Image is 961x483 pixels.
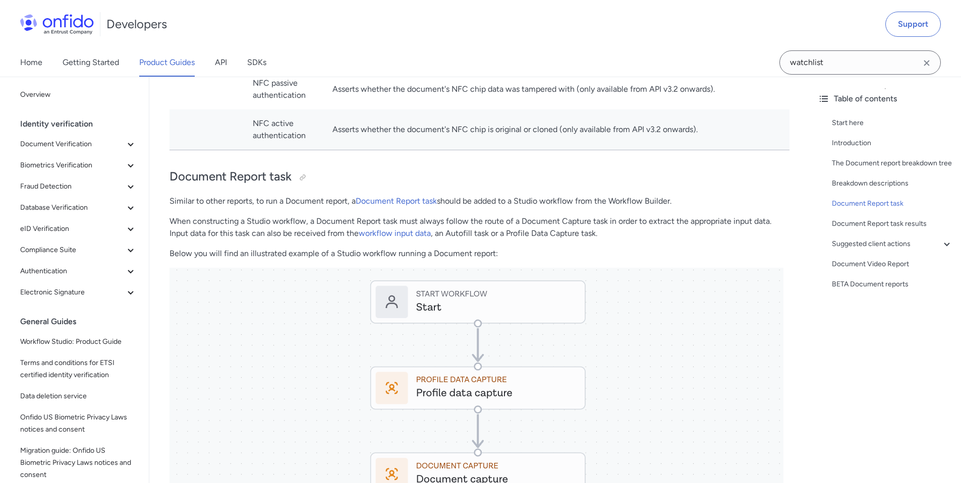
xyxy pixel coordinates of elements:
div: Identity verification [20,114,145,134]
span: Data deletion service [20,390,137,402]
a: Overview [16,85,141,105]
span: Database Verification [20,202,125,214]
a: Document Report task [356,196,437,206]
button: Biometrics Verification [16,155,141,175]
button: Database Verification [16,198,141,218]
span: Workflow Studio: Product Guide [20,336,137,348]
span: Overview [20,89,137,101]
span: Migration guide: Onfido US Biometric Privacy Laws notices and consent [20,445,137,481]
a: Home [20,48,42,77]
a: Data deletion service [16,386,141,406]
input: Onfido search input field [779,50,941,75]
a: Suggested client actions [832,238,953,250]
svg: Clear search field button [921,57,933,69]
div: General Guides [20,312,145,332]
button: Document Verification [16,134,141,154]
span: Electronic Signature [20,286,125,298]
a: SDKs [247,48,266,77]
a: Support [885,12,941,37]
span: Terms and conditions for ETSI certified identity verification [20,357,137,381]
span: Onfido US Biometric Privacy Laws notices and consent [20,411,137,436]
a: BETA Document reports [832,278,953,290]
a: API [215,48,227,77]
td: Asserts whether the document's NFC chip data was tampered with (only available from API v3.2 onwa... [324,69,789,109]
a: Document Report task results [832,218,953,230]
a: Document Video Report [832,258,953,270]
h2: Document Report task [169,168,789,186]
a: Start here [832,117,953,129]
a: Onfido US Biometric Privacy Laws notices and consent [16,407,141,440]
span: eID Verification [20,223,125,235]
p: Below you will find an illustrated example of a Studio workflow running a Document report: [169,248,789,260]
button: Electronic Signature [16,282,141,303]
span: Fraud Detection [20,180,125,193]
a: Document Report task [832,198,953,210]
a: Getting Started [63,48,119,77]
p: When constructing a Studio workflow, a Document Report task must always follow the route of a Doc... [169,215,789,239]
span: Compliance Suite [20,244,125,256]
a: Terms and conditions for ETSI certified identity verification [16,353,141,385]
h1: Developers [106,16,167,32]
span: Document Verification [20,138,125,150]
td: NFC active authentication [245,109,325,150]
div: Table of contents [818,93,953,105]
a: workflow input data [359,228,431,238]
a: The Document report breakdown tree [832,157,953,169]
img: Onfido Logo [20,14,94,34]
button: Authentication [16,261,141,281]
a: Introduction [832,137,953,149]
td: NFC passive authentication [245,69,325,109]
a: Breakdown descriptions [832,177,953,190]
p: Similar to other reports, to run a Document report, a should be added to a Studio workflow from t... [169,195,789,207]
button: eID Verification [16,219,141,239]
span: Authentication [20,265,125,277]
span: Biometrics Verification [20,159,125,171]
td: Asserts whether the document's NFC chip is original or cloned (only available from API v3.2 onwar... [324,109,789,150]
a: Product Guides [139,48,195,77]
a: Workflow Studio: Product Guide [16,332,141,352]
button: Compliance Suite [16,240,141,260]
button: Fraud Detection [16,176,141,197]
